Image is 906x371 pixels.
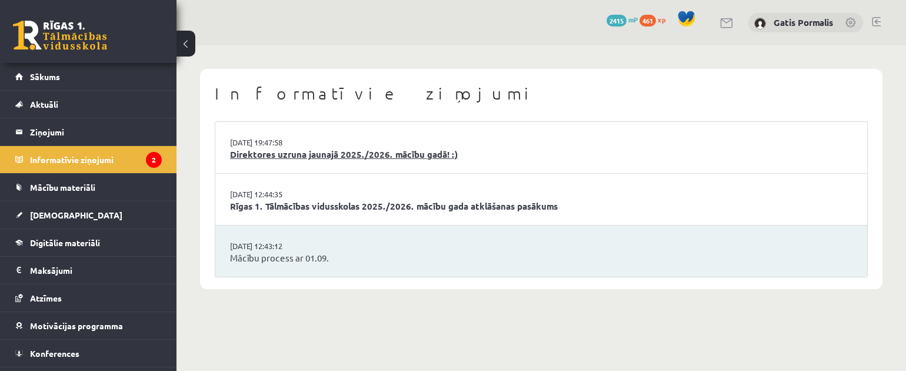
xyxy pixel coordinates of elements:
a: Sākums [15,63,162,90]
legend: Maksājumi [30,257,162,284]
a: [DATE] 12:44:35 [230,188,318,200]
h1: Informatīvie ziņojumi [215,84,868,104]
a: Gatis Pormalis [774,16,833,28]
span: Digitālie materiāli [30,237,100,248]
a: Aktuāli [15,91,162,118]
a: Maksājumi [15,257,162,284]
a: Direktores uzruna jaunajā 2025./2026. mācību gadā! :) [230,148,852,161]
span: Konferences [30,348,79,359]
a: 461 xp [639,15,671,24]
img: Gatis Pormalis [754,18,766,29]
a: Informatīvie ziņojumi2 [15,146,162,173]
a: Rīgas 1. Tālmācības vidusskola [13,21,107,50]
span: mP [628,15,638,24]
a: Atzīmes [15,284,162,312]
legend: Informatīvie ziņojumi [30,146,162,173]
a: Motivācijas programma [15,312,162,339]
i: 2 [146,152,162,168]
a: Mācību process ar 01.09. [230,251,852,265]
a: [DEMOGRAPHIC_DATA] [15,201,162,228]
span: Motivācijas programma [30,320,123,331]
span: 461 [639,15,656,26]
a: Ziņojumi [15,118,162,145]
a: Mācību materiāli [15,174,162,201]
span: Atzīmes [30,293,62,303]
span: [DEMOGRAPHIC_DATA] [30,210,122,220]
a: [DATE] 12:43:12 [230,240,318,252]
span: Aktuāli [30,99,58,110]
a: Digitālie materiāli [15,229,162,256]
span: xp [658,15,665,24]
span: Mācību materiāli [30,182,95,193]
a: Rīgas 1. Tālmācības vidusskolas 2025./2026. mācību gada atklāšanas pasākums [230,200,852,213]
span: 2415 [607,15,627,26]
span: Sākums [30,71,60,82]
a: [DATE] 19:47:58 [230,137,318,148]
a: 2415 mP [607,15,638,24]
a: Konferences [15,340,162,367]
legend: Ziņojumi [30,118,162,145]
